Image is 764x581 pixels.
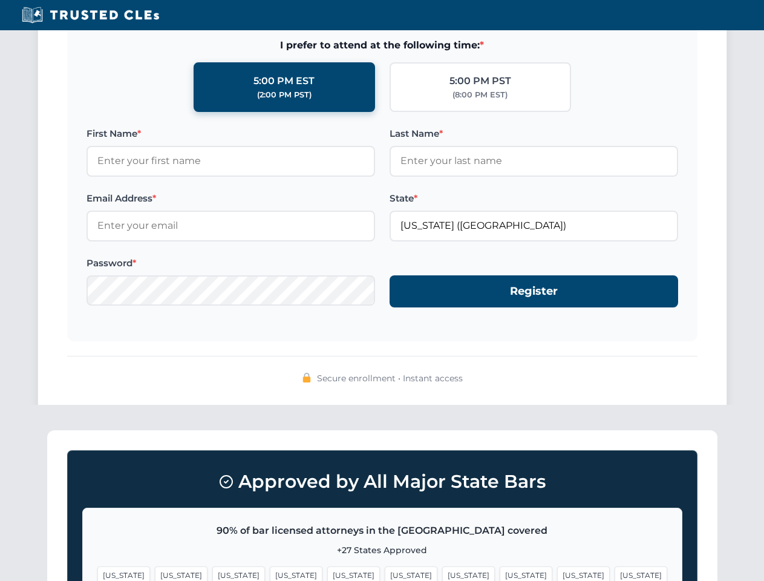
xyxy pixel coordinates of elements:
[87,256,375,271] label: Password
[82,465,682,498] h3: Approved by All Major State Bars
[317,372,463,385] span: Secure enrollment • Instant access
[390,146,678,176] input: Enter your last name
[87,191,375,206] label: Email Address
[257,89,312,101] div: (2:00 PM PST)
[390,275,678,307] button: Register
[97,543,667,557] p: +27 States Approved
[452,89,508,101] div: (8:00 PM EST)
[390,126,678,141] label: Last Name
[97,523,667,539] p: 90% of bar licensed attorneys in the [GEOGRAPHIC_DATA] covered
[87,38,678,53] span: I prefer to attend at the following time:
[449,73,511,89] div: 5:00 PM PST
[87,146,375,176] input: Enter your first name
[18,6,163,24] img: Trusted CLEs
[390,191,678,206] label: State
[87,211,375,241] input: Enter your email
[87,126,375,141] label: First Name
[253,73,315,89] div: 5:00 PM EST
[302,373,312,382] img: 🔒
[390,211,678,241] input: Florida (FL)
